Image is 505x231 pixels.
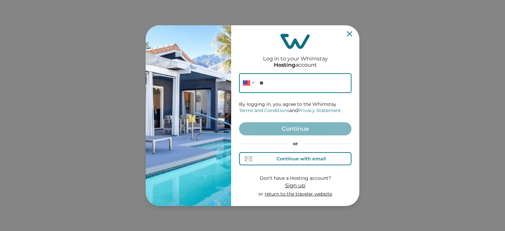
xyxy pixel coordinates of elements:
[239,141,351,147] p: or
[280,34,310,49] img: login-logo
[239,101,351,114] p: By logging in, you agree to the Whimstay and
[239,107,289,113] a: Terms and Conditions
[265,191,332,197] a: return to the traveler website
[285,182,305,189] span: Sign up
[298,107,342,113] a: Privacy Statement.
[274,62,295,68] p: Hosting
[239,73,256,93] div: United States: + 1
[239,122,351,135] button: Continue
[274,62,317,68] p: account
[277,156,326,161] div: Continue with email
[263,49,328,62] h2: Log in to your Whimstay
[239,152,351,165] button: Continue with email
[146,25,231,206] img: auth-banner
[347,31,352,36] button: Close
[258,191,332,197] p: or
[258,175,332,182] p: Don’t have a Hosting account?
